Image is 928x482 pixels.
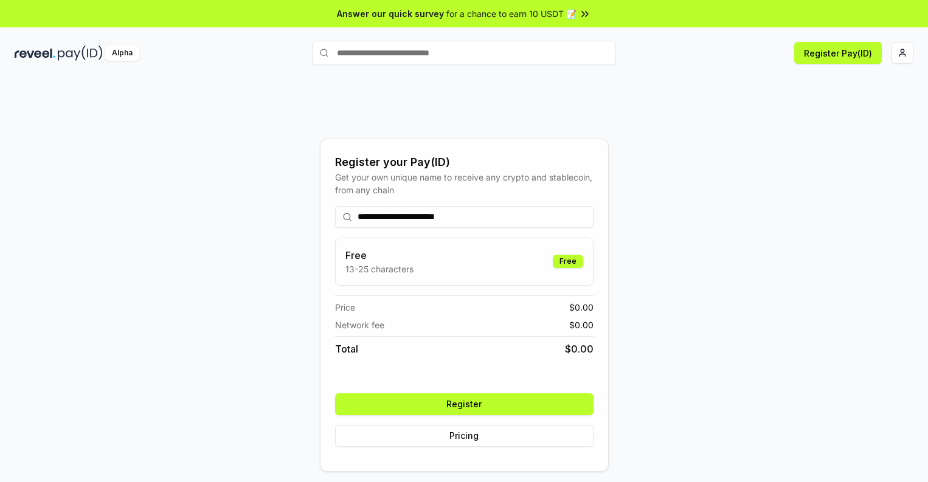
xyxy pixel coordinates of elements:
[335,425,594,447] button: Pricing
[553,255,583,268] div: Free
[345,263,414,275] p: 13-25 characters
[345,248,414,263] h3: Free
[105,46,139,61] div: Alpha
[335,171,594,196] div: Get your own unique name to receive any crypto and stablecoin, from any chain
[565,342,594,356] span: $ 0.00
[335,342,358,356] span: Total
[335,301,355,314] span: Price
[335,318,384,331] span: Network fee
[794,42,882,64] button: Register Pay(ID)
[446,7,577,20] span: for a chance to earn 10 USDT 📝
[58,46,103,61] img: pay_id
[335,393,594,415] button: Register
[335,154,594,171] div: Register your Pay(ID)
[15,46,55,61] img: reveel_dark
[569,301,594,314] span: $ 0.00
[569,318,594,331] span: $ 0.00
[337,7,444,20] span: Answer our quick survey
